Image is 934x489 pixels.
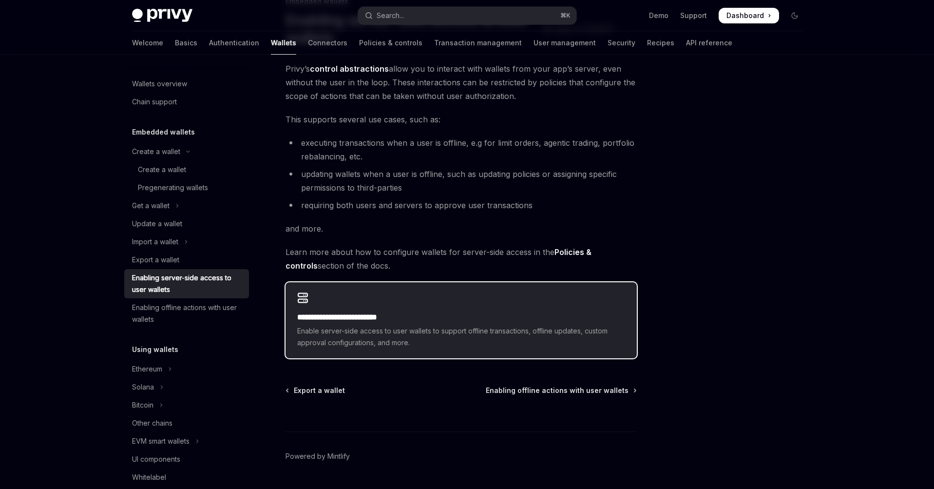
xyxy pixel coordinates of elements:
[124,93,249,111] a: Chain support
[434,31,522,55] a: Transaction management
[132,126,195,138] h5: Embedded wallets
[138,164,186,176] div: Create a wallet
[124,360,249,378] button: Toggle Ethereum section
[124,299,249,328] a: Enabling offline actions with user wallets
[209,31,259,55] a: Authentication
[719,8,779,23] a: Dashboard
[132,31,163,55] a: Welcome
[286,136,637,163] li: executing transactions when a user is offline, e.g for limit orders, agentic trading, portfolio r...
[132,146,180,157] div: Create a wallet
[124,396,249,414] button: Toggle Bitcoin section
[534,31,596,55] a: User management
[608,31,635,55] a: Security
[124,469,249,486] a: Whitelabel
[124,75,249,93] a: Wallets overview
[286,222,637,235] span: and more.
[297,325,625,349] span: Enable server-side access to user wallets to support offline transactions, offline updates, custo...
[310,64,389,74] a: control abstractions
[286,167,637,195] li: updating wallets when a user is offline, such as updating policies or assigning specific permissi...
[124,161,249,178] a: Create a wallet
[647,31,674,55] a: Recipes
[286,451,350,461] a: Powered by Mintlify
[271,31,296,55] a: Wallets
[308,31,347,55] a: Connectors
[124,378,249,396] button: Toggle Solana section
[686,31,732,55] a: API reference
[560,12,571,20] span: ⌘ K
[124,197,249,215] button: Toggle Get a wallet section
[132,254,179,266] div: Export a wallet
[124,432,249,450] button: Toggle EVM smart wallets section
[286,386,345,395] a: Export a wallet
[138,182,208,194] div: Pregenerating wallets
[132,344,178,355] h5: Using wallets
[132,236,178,248] div: Import a wallet
[359,31,422,55] a: Policies & controls
[124,269,249,298] a: Enabling server-side access to user wallets
[286,113,637,126] span: This supports several use cases, such as:
[132,435,190,447] div: EVM smart wallets
[132,381,154,393] div: Solana
[132,96,177,108] div: Chain support
[726,11,764,20] span: Dashboard
[175,31,197,55] a: Basics
[649,11,668,20] a: Demo
[286,198,637,212] li: requiring both users and servers to approve user transactions
[124,143,249,160] button: Toggle Create a wallet section
[132,417,172,429] div: Other chains
[132,272,243,295] div: Enabling server-side access to user wallets
[124,251,249,269] a: Export a wallet
[294,386,345,395] span: Export a wallet
[132,302,243,325] div: Enabling offline actions with user wallets
[286,62,637,103] span: Privy’s allow you to interact with wallets from your app’s server, even without the user in the l...
[132,78,187,90] div: Wallets overview
[358,7,576,24] button: Open search
[124,233,249,251] button: Toggle Import a wallet section
[132,363,162,375] div: Ethereum
[132,9,192,22] img: dark logo
[124,450,249,468] a: UI components
[132,200,170,212] div: Get a wallet
[286,245,637,273] span: Learn more about how to configure wallets for server-side access in the section of the docs.
[787,8,802,23] button: Toggle dark mode
[132,453,180,465] div: UI components
[124,414,249,432] a: Other chains
[486,386,629,395] span: Enabling offline actions with user wallets
[132,218,182,230] div: Update a wallet
[486,386,636,395] a: Enabling offline actions with user wallets
[124,215,249,233] a: Update a wallet
[377,10,404,21] div: Search...
[680,11,707,20] a: Support
[132,399,153,411] div: Bitcoin
[132,471,166,483] div: Whitelabel
[124,179,249,196] a: Pregenerating wallets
